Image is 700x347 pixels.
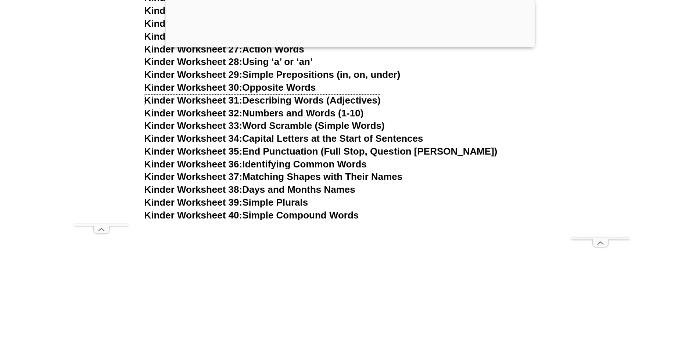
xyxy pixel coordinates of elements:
[144,95,381,106] a: Kinder Worksheet 31:Describing Words (Adjectives)
[144,133,423,144] a: Kinder Worksheet 34:Capital Letters at the Start of Sentences
[74,17,129,224] iframe: Advertisement
[571,17,630,238] iframe: Advertisement
[144,82,243,93] span: Kinder Worksheet 30:
[144,5,323,16] a: Kinder Worksheet 24:Identifying Nouns
[144,197,243,208] span: Kinder Worksheet 39:
[144,171,403,182] a: Kinder Worksheet 37:Matching Shapes with Their Names
[144,56,243,67] span: Kinder Worksheet 28:
[144,69,243,80] span: Kinder Worksheet 29:
[144,44,243,55] span: Kinder Worksheet 27:
[144,184,243,195] span: Kinder Worksheet 38:
[144,159,367,170] a: Kinder Worksheet 36:Identifying Common Words
[144,108,243,119] span: Kinder Worksheet 32:
[144,210,243,221] span: Kinder Worksheet 40:
[144,120,385,131] a: Kinder Worksheet 33:Word Scramble (Simple Words)
[144,108,364,119] a: Kinder Worksheet 32:Numbers and Words (1-10)
[144,159,243,170] span: Kinder Worksheet 36:
[144,18,243,29] span: Kinder Worksheet 25:
[144,184,355,195] a: Kinder Worksheet 38:Days and Months Names
[144,44,304,55] a: Kinder Worksheet 27:Action Words
[144,222,556,328] iframe: Advertisement
[144,31,243,42] span: Kinder Worksheet 26:
[144,197,308,208] a: Kinder Worksheet 39:Simple Plurals
[144,120,243,131] span: Kinder Worksheet 33:
[144,69,401,80] a: Kinder Worksheet 29:Simple Prepositions (in, on, under)
[144,210,359,221] a: Kinder Worksheet 40:Simple Compound Words
[144,82,316,93] a: Kinder Worksheet 30:Opposite Words
[144,18,319,29] a: Kinder Worksheet 25:Identifying Verbs
[144,133,243,144] span: Kinder Worksheet 34:
[144,171,243,182] span: Kinder Worksheet 37:
[144,95,243,106] span: Kinder Worksheet 31:
[144,5,243,16] span: Kinder Worksheet 24:
[144,146,243,157] span: Kinder Worksheet 35:
[578,264,700,347] iframe: Chat Widget
[144,146,498,157] a: Kinder Worksheet 35:End Punctuation (Full Stop, Question [PERSON_NAME])
[144,56,313,67] a: Kinder Worksheet 28:Using ‘a’ or ‘an’
[144,31,404,42] a: Kinder Worksheet 26:Matching Objects with Their Names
